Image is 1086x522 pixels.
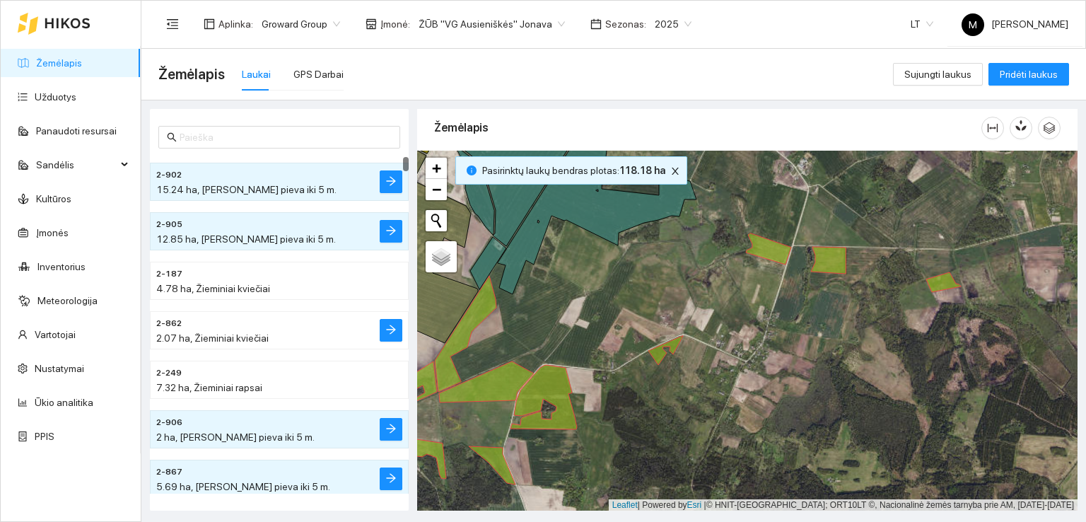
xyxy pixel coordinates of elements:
button: arrow-right [380,418,402,441]
span: 2-902 [156,168,182,182]
span: 2025 [655,13,691,35]
button: close [667,163,684,180]
div: Laukai [242,66,271,82]
input: Paieška [180,129,392,145]
span: menu-fold [166,18,179,30]
div: GPS Darbai [293,66,344,82]
span: search [167,132,177,142]
a: Pridėti laukus [988,69,1069,80]
span: 12.85 ha, [PERSON_NAME] pieva iki 5 m. [156,233,336,245]
span: | [704,500,706,510]
span: Įmonė : [380,16,410,32]
span: 2-906 [156,416,182,429]
span: 7.32 ha, Žieminiai rapsai [156,382,262,393]
a: Panaudoti resursai [36,125,117,137]
span: Groward Group [262,13,340,35]
span: Sezonas : [605,16,646,32]
a: Sujungti laukus [893,69,983,80]
button: Sujungti laukus [893,63,983,86]
button: arrow-right [380,468,402,490]
a: Layers [426,241,457,272]
a: Zoom in [426,158,447,179]
span: shop [366,18,377,30]
span: Aplinka : [218,16,253,32]
span: Sujungti laukus [904,66,971,82]
span: 2-867 [156,465,182,479]
span: LT [911,13,933,35]
button: arrow-right [380,319,402,342]
span: layout [204,18,215,30]
span: arrow-right [385,472,397,486]
a: Žemėlapis [36,57,82,69]
span: 15.24 ha, [PERSON_NAME] pieva iki 5 m. [156,184,337,195]
a: Leaflet [612,500,638,510]
b: 118.18 ha [619,165,665,176]
a: Inventorius [37,261,86,272]
span: 2.07 ha, Žieminiai kviečiai [156,332,269,344]
span: arrow-right [385,324,397,337]
span: 2-249 [156,366,182,380]
span: Žemėlapis [158,63,225,86]
span: 5.69 ha, [PERSON_NAME] pieva iki 5 m. [156,481,330,492]
span: column-width [982,122,1003,134]
a: Meteorologija [37,295,98,306]
span: + [432,159,441,177]
button: Pridėti laukus [988,63,1069,86]
button: menu-fold [158,10,187,38]
span: 2-187 [156,267,182,281]
span: arrow-right [385,423,397,436]
span: arrow-right [385,225,397,238]
span: − [432,180,441,198]
a: Ūkio analitika [35,397,93,408]
span: 2 ha, [PERSON_NAME] pieva iki 5 m. [156,431,315,443]
a: Kultūros [36,193,71,204]
span: info-circle [467,166,477,175]
button: Initiate a new search [426,210,447,231]
span: 2-862 [156,317,182,330]
span: Pasirinktų laukų bendras plotas : [482,163,665,178]
a: Vartotojai [35,329,76,340]
div: | Powered by © HNIT-[GEOGRAPHIC_DATA]; ORT10LT ©, Nacionalinė žemės tarnyba prie AM, [DATE]-[DATE] [609,499,1078,511]
a: Zoom out [426,179,447,200]
a: PPIS [35,431,54,442]
a: Įmonės [36,227,69,238]
a: Nustatymai [35,363,84,374]
span: arrow-right [385,175,397,189]
span: calendar [590,18,602,30]
button: arrow-right [380,220,402,243]
span: [PERSON_NAME] [962,18,1068,30]
span: Pridėti laukus [1000,66,1058,82]
span: close [667,166,683,176]
span: 4.78 ha, Žieminiai kviečiai [156,283,270,294]
span: ŽŪB "VG Ausieniškės" Jonava [419,13,565,35]
a: Esri [687,500,702,510]
button: column-width [981,117,1004,139]
span: M [969,13,977,36]
a: Užduotys [35,91,76,103]
button: arrow-right [380,170,402,193]
span: Sandėlis [36,151,117,179]
span: 2-905 [156,218,182,231]
div: Žemėlapis [434,108,981,148]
